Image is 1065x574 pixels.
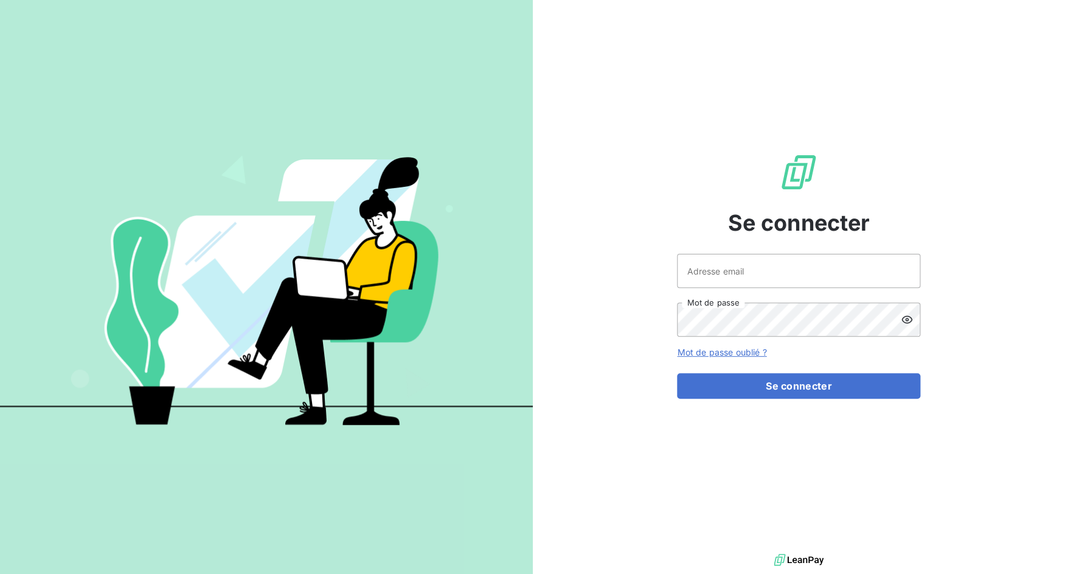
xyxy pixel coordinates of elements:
[677,373,920,399] button: Se connecter
[727,206,870,239] span: Se connecter
[779,153,818,192] img: Logo LeanPay
[677,347,766,357] a: Mot de passe oublié ?
[677,254,920,288] input: placeholder
[774,551,824,569] img: logo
